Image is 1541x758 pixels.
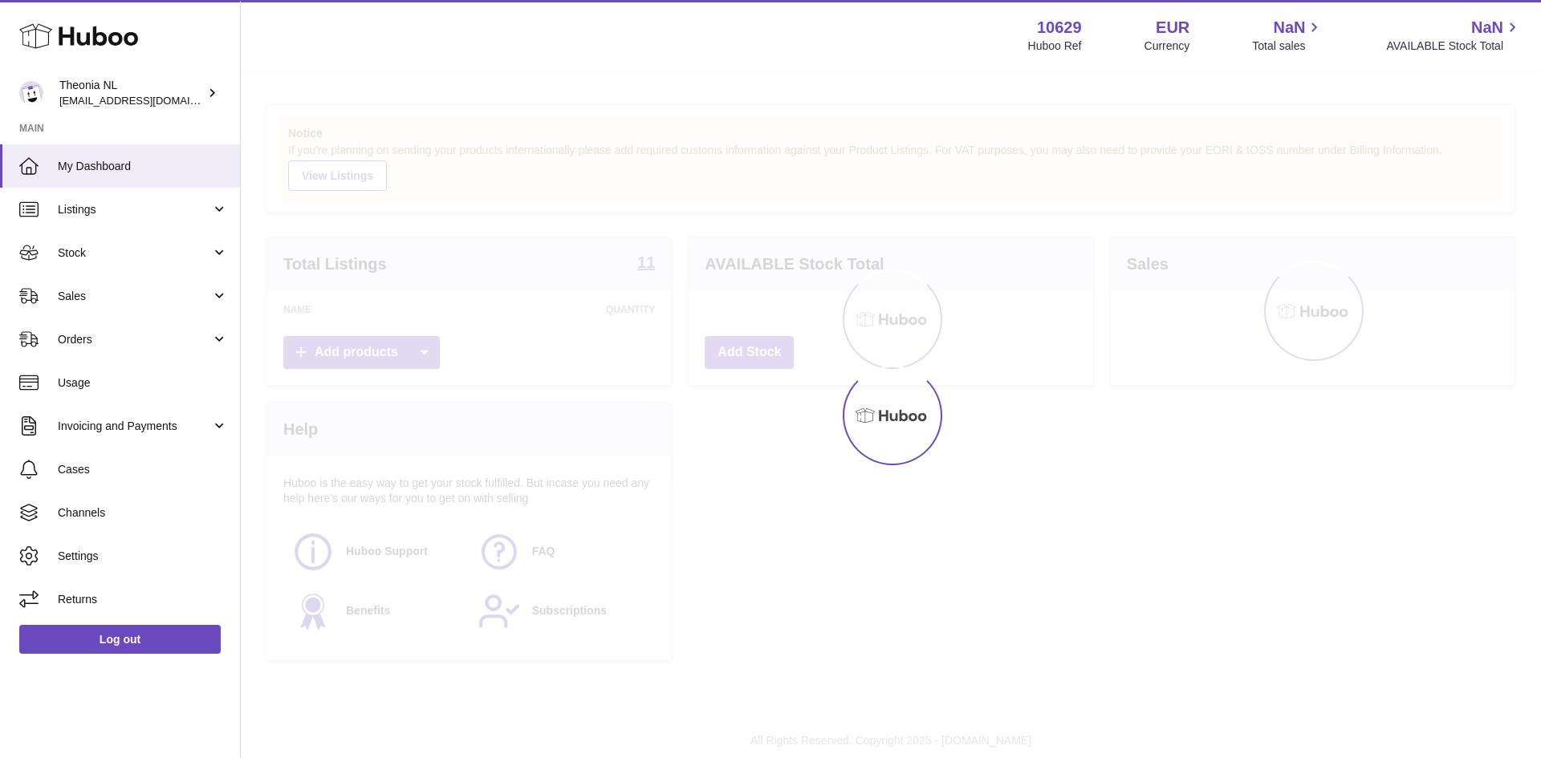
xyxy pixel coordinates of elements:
[58,419,211,434] span: Invoicing and Payments
[1386,39,1522,54] span: AVAILABLE Stock Total
[58,332,211,347] span: Orders
[59,94,236,107] span: [EMAIL_ADDRESS][DOMAIN_NAME]
[1386,17,1522,54] a: NaN AVAILABLE Stock Total
[1252,17,1323,54] a: NaN Total sales
[58,289,211,304] span: Sales
[58,159,228,174] span: My Dashboard
[1252,39,1323,54] span: Total sales
[1037,17,1082,39] strong: 10629
[58,505,228,521] span: Channels
[1156,17,1189,39] strong: EUR
[19,625,221,654] a: Log out
[1273,17,1305,39] span: NaN
[59,78,204,108] div: Theonia NL
[58,549,228,564] span: Settings
[58,375,228,391] span: Usage
[58,462,228,477] span: Cases
[19,81,43,105] img: internalAdmin-10629@internal.huboo.com
[1145,39,1190,54] div: Currency
[58,202,211,217] span: Listings
[58,592,228,607] span: Returns
[1471,17,1503,39] span: NaN
[1028,39,1082,54] div: Huboo Ref
[58,245,211,261] span: Stock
